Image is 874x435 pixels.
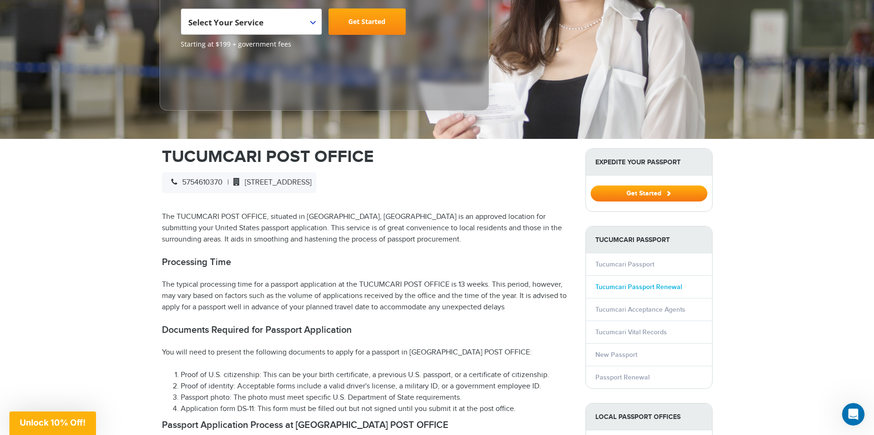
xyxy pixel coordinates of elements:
li: Passport photo: The photo must meet specific U.S. Department of State requirements. [181,392,571,403]
li: Proof of U.S. citizenship: This can be your birth certificate, a previous U.S. passport, or a cer... [181,370,571,381]
span: [STREET_ADDRESS] [229,178,312,187]
li: Application form DS-11: This form must be filled out but not signed until you submit it at the po... [181,403,571,415]
iframe: Customer reviews powered by Trustpilot [181,54,251,101]
h2: Documents Required for Passport Application [162,324,571,336]
a: Get Started [329,8,406,35]
h2: Processing Time [162,257,571,268]
p: The TUCUMCARI POST OFFICE, situated in [GEOGRAPHIC_DATA], [GEOGRAPHIC_DATA] is an approved locati... [162,211,571,245]
p: You will need to present the following documents to apply for a passport in [GEOGRAPHIC_DATA] POS... [162,347,571,358]
span: Select Your Service [181,8,322,35]
a: Tucumcari Acceptance Agents [595,306,685,314]
a: New Passport [595,351,637,359]
a: Tucumcari Vital Records [595,328,667,336]
div: | [162,172,316,193]
p: The typical processing time for a passport application at the TUCUMCARI POST OFFICE is 13 weeks. ... [162,279,571,313]
span: Starting at $199 + government fees [181,40,468,49]
strong: Expedite Your Passport [586,149,712,176]
div: Unlock 10% Off! [9,411,96,435]
a: Get Started [591,189,707,197]
span: Select Your Service [188,12,312,39]
a: Tucumcari Passport Renewal [595,283,682,291]
span: 5754610370 [167,178,223,187]
strong: Local Passport Offices [586,403,712,430]
span: Select Your Service [188,17,264,28]
strong: Tucumcari Passport [586,226,712,253]
a: Tucumcari Passport [595,260,654,268]
button: Get Started [591,185,707,201]
li: Proof of identity: Acceptable forms include a valid driver's license, a military ID, or a governm... [181,381,571,392]
a: Passport Renewal [595,373,649,381]
iframe: Intercom live chat [842,403,865,426]
span: Unlock 10% Off! [20,418,86,427]
h2: Passport Application Process at [GEOGRAPHIC_DATA] POST OFFICE [162,419,571,431]
h1: TUCUMCARI POST OFFICE [162,148,571,165]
